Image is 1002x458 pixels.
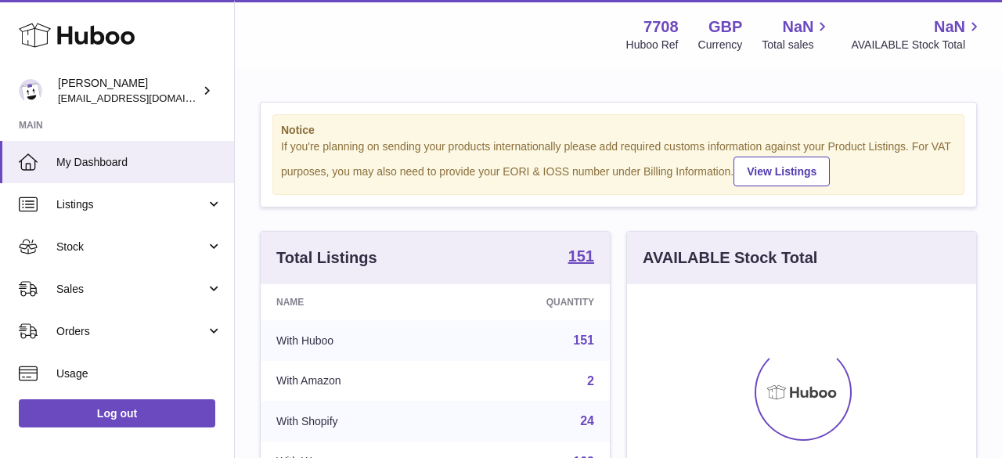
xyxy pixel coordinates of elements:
h3: Total Listings [276,247,377,269]
div: If you're planning on sending your products internationally please add required customs informati... [281,139,956,186]
div: [PERSON_NAME] [58,76,199,106]
strong: GBP [708,16,742,38]
span: Total sales [762,38,831,52]
span: Sales [56,282,206,297]
a: 151 [573,334,594,347]
th: Quantity [478,284,610,320]
a: 2 [587,374,594,388]
div: Huboo Ref [626,38,679,52]
span: NaN [934,16,965,38]
strong: 7708 [643,16,679,38]
strong: 151 [568,248,594,264]
span: AVAILABLE Stock Total [851,38,983,52]
strong: Notice [281,123,956,138]
img: internalAdmin-7708@internal.huboo.com [19,79,42,103]
span: Listings [56,197,206,212]
div: Currency [698,38,743,52]
a: View Listings [733,157,830,186]
span: My Dashboard [56,155,222,170]
span: Stock [56,240,206,254]
td: With Amazon [261,361,478,402]
th: Name [261,284,478,320]
span: Usage [56,366,222,381]
td: With Shopify [261,401,478,442]
a: Log out [19,399,215,427]
h3: AVAILABLE Stock Total [643,247,817,269]
a: 24 [580,414,594,427]
a: 151 [568,248,594,267]
span: Orders [56,324,206,339]
td: With Huboo [261,320,478,361]
span: NaN [782,16,813,38]
a: NaN Total sales [762,16,831,52]
span: [EMAIL_ADDRESS][DOMAIN_NAME] [58,92,230,104]
a: NaN AVAILABLE Stock Total [851,16,983,52]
